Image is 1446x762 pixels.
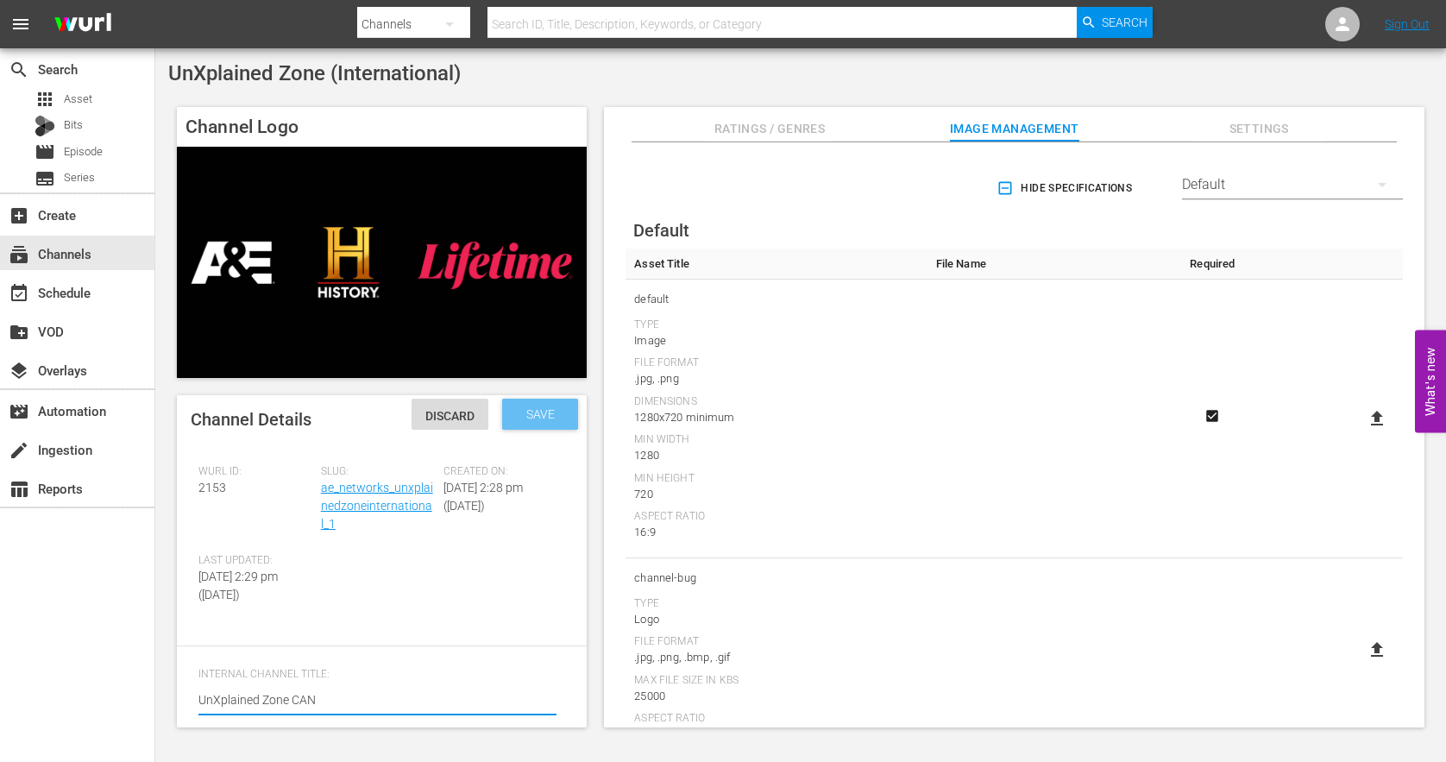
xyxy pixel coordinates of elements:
span: Save [512,407,569,421]
h4: Channel Logo [177,107,587,147]
span: Ingestion [9,440,29,461]
span: Image Management [950,118,1079,140]
div: 1280 [634,447,918,464]
span: [DATE] 2:28 pm ([DATE]) [443,481,523,513]
div: Type [634,318,918,332]
span: Series [35,168,55,189]
div: 720 [634,486,918,503]
div: Dimensions [634,395,918,409]
div: Default [1182,161,1403,209]
span: Automation [9,401,29,422]
span: Internal Channel Title: [198,668,556,682]
button: Open Feedback Widget [1415,330,1446,432]
button: Discard [412,399,488,430]
span: [DATE] 2:29 pm ([DATE]) [198,570,278,601]
div: Image [634,332,918,350]
svg: Required [1202,408,1223,424]
span: Hide Specifications [1000,179,1132,198]
span: Reports [9,479,29,500]
span: Last Updated: [198,554,312,568]
img: UnXplained Zone (International) [177,147,587,377]
div: Max File Size In Kbs [634,674,918,688]
div: Min Width [634,433,918,447]
span: Schedule [9,283,29,304]
div: 16:9 [634,524,918,541]
span: menu [10,14,31,35]
div: Aspect Ratio [634,712,918,726]
div: Aspect Ratio [634,510,918,524]
div: File Format [634,356,918,370]
div: File Format [634,635,918,649]
a: Sign Out [1385,17,1430,31]
img: ans4CAIJ8jUAAAAAAAAAAAAAAAAAAAAAAAAgQb4GAAAAAAAAAAAAAAAAAAAAAAAAJMjXAAAAAAAAAAAAAAAAAAAAAAAAgAT5G... [41,4,124,45]
span: Search [9,60,29,80]
span: Episode [35,142,55,162]
span: Created On: [443,465,557,479]
span: Wurl ID: [198,465,312,479]
span: Settings [1194,118,1323,140]
button: Save [502,399,578,430]
span: Bits [64,117,83,134]
th: Asset Title [626,249,927,280]
span: Asset [64,91,92,108]
span: Channel Details [191,409,311,430]
div: Type [634,597,918,611]
div: Bits [35,116,55,136]
span: Overlays [9,361,29,381]
div: Min Height [634,472,918,486]
span: Episode [64,143,103,161]
div: 1280x720 minimum [634,409,918,426]
span: default [634,288,918,311]
span: channel-bug [634,567,918,589]
div: .jpg, .png, .bmp, .gif [634,649,918,666]
span: Discard [412,409,488,423]
div: .jpg, .png [634,370,918,387]
span: Default [633,220,689,241]
span: Series [64,169,95,186]
button: Hide Specifications [993,164,1139,212]
span: Asset [35,89,55,110]
span: Ratings / Genres [705,118,834,140]
button: Search [1077,7,1153,38]
span: VOD [9,322,29,343]
th: File Name [927,249,1181,280]
span: 2153 [198,481,226,494]
div: 25000 [634,688,918,705]
span: UnXplained Zone (International) [168,61,461,85]
span: Slug: [321,465,435,479]
span: Search [1102,7,1147,38]
span: Channels [9,244,29,265]
div: Logo [634,611,918,628]
th: Required [1181,249,1245,280]
span: Create [9,205,29,226]
textarea: UnXplained Zone INTL [198,691,556,712]
a: ae_networks_unxplainedzoneinternational_1 [321,481,433,531]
